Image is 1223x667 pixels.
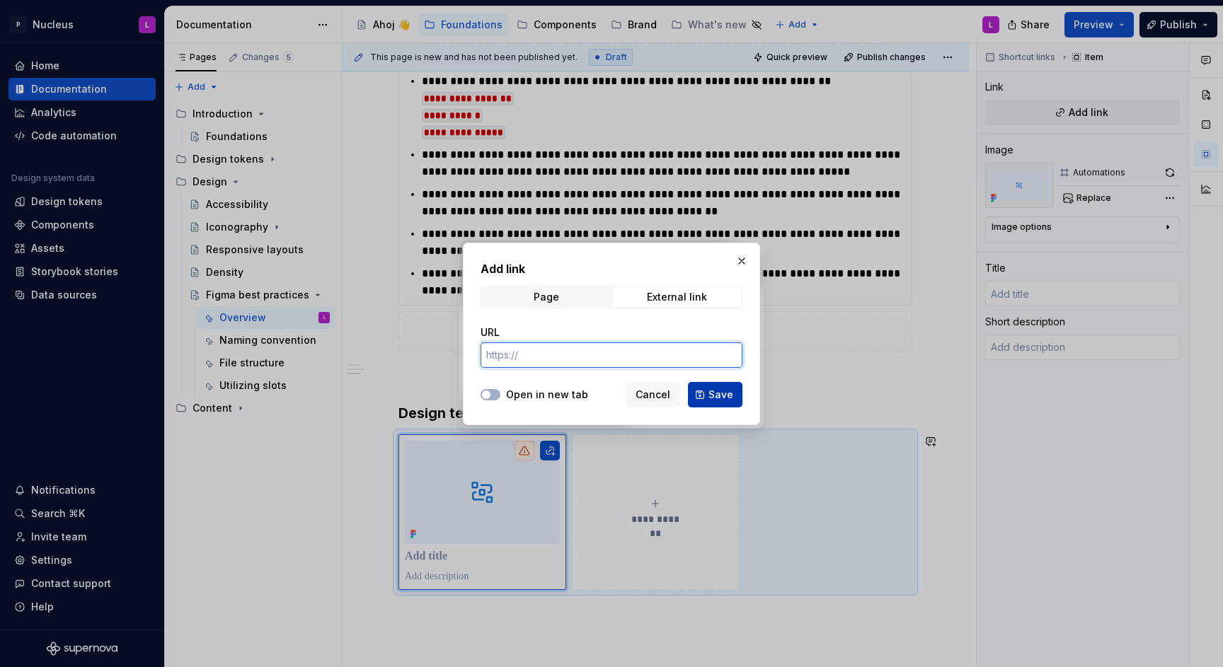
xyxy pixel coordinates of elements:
button: Cancel [626,382,679,407]
span: Cancel [636,388,670,402]
div: External link [647,291,707,303]
button: Save [688,382,742,407]
span: Save [708,388,733,402]
div: Page [534,291,559,303]
label: Open in new tab [506,388,588,402]
label: URL [481,325,500,340]
h2: Add link [481,260,742,277]
input: https:// [481,342,742,368]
